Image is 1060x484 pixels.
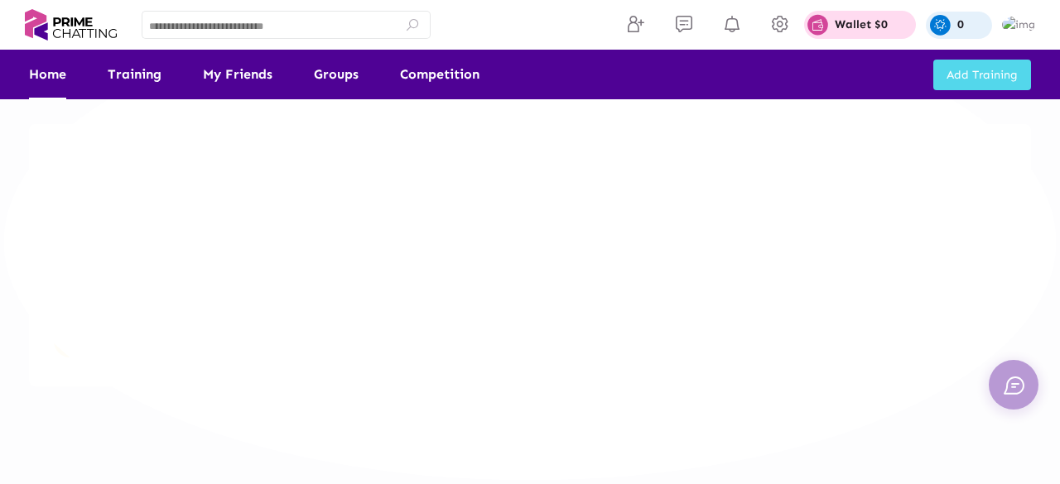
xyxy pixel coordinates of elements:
[400,50,479,99] a: Competition
[947,68,1018,82] span: Add Training
[29,50,66,99] a: Home
[957,19,964,31] p: 0
[25,5,117,45] img: logo
[203,50,272,99] a: My Friends
[108,50,161,99] a: Training
[835,19,888,31] p: Wallet $0
[314,50,359,99] a: Groups
[933,60,1031,90] button: Add Training
[1002,16,1035,34] img: img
